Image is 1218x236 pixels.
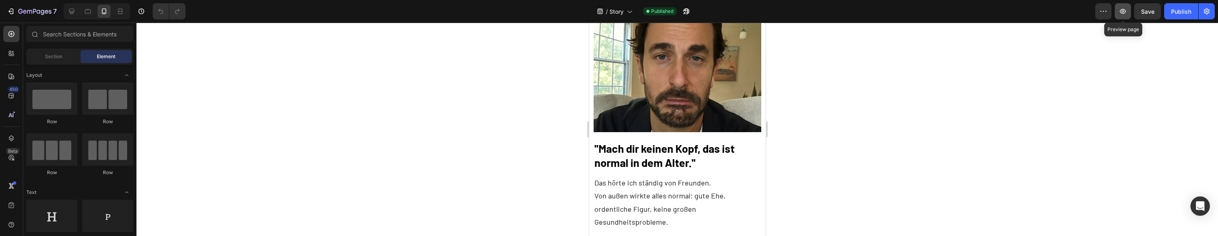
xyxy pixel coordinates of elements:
button: Publish [1164,3,1198,19]
span: Toggle open [120,69,133,82]
div: Row [82,118,133,125]
input: Search Sections & Elements [26,26,133,42]
div: Beta [6,148,19,154]
span: Published [651,8,673,15]
button: 7 [3,3,60,19]
span: Story [609,7,624,16]
span: / [606,7,608,16]
span: Element [97,53,115,60]
h2: ''Mach dir keinen Kopf, das ist normal in dem Alter.'' [4,118,172,148]
p: Das hörte ich ständig von Freunden. [5,154,171,166]
p: 7 [53,6,57,16]
span: Section [45,53,62,60]
iframe: Design area [589,23,766,236]
div: Row [26,169,77,176]
span: Text [26,189,36,196]
div: Row [26,118,77,125]
div: Publish [1171,7,1191,16]
div: Row [82,169,133,176]
div: 450 [8,86,19,93]
span: Save [1141,8,1154,15]
div: Undo/Redo [153,3,185,19]
span: Toggle open [120,186,133,199]
div: Open Intercom Messenger [1190,196,1210,216]
button: Save [1134,3,1161,19]
span: Layout [26,72,42,79]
